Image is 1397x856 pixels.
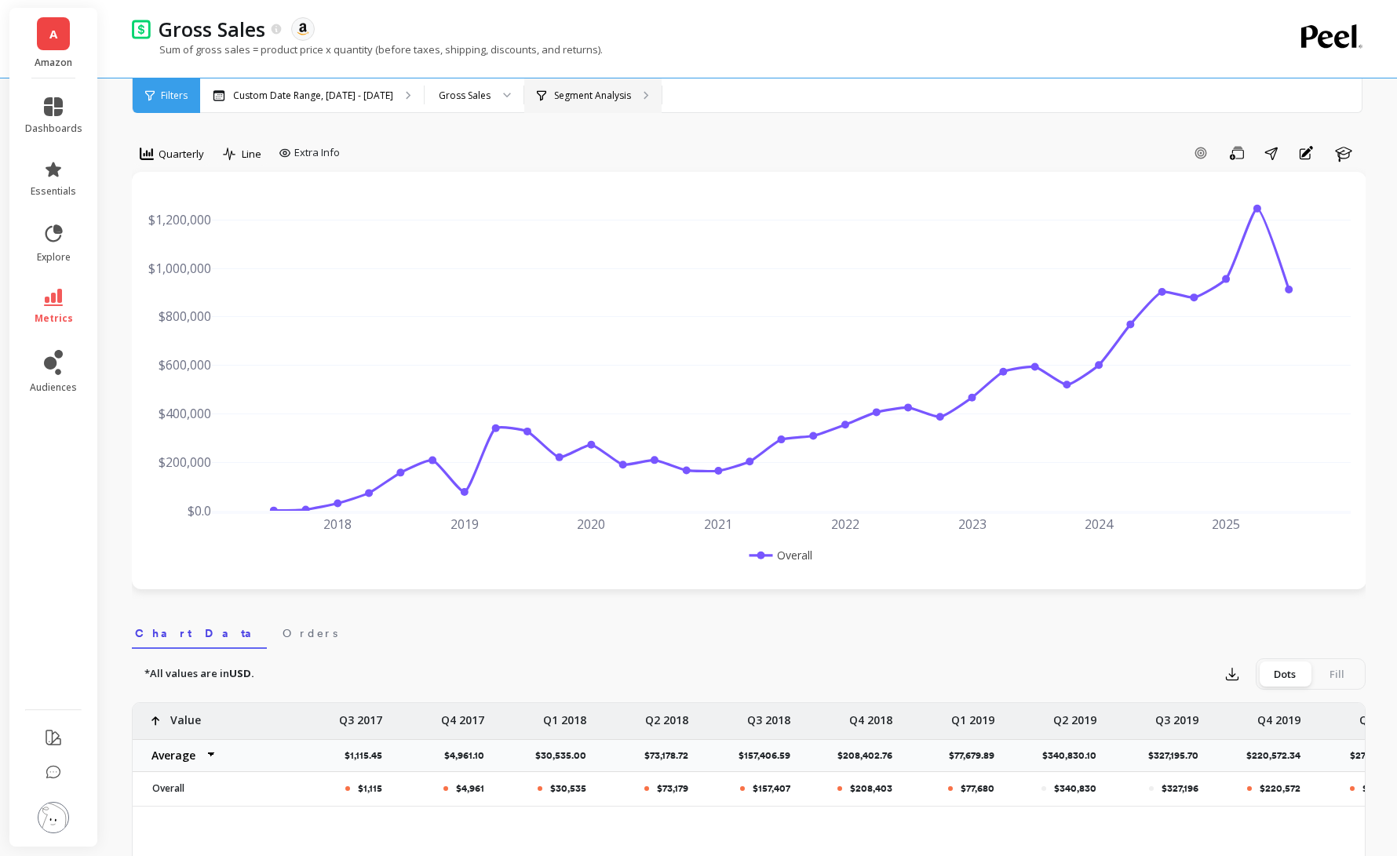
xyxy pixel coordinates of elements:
[951,703,994,728] p: Q1 2019
[657,782,688,795] p: $73,179
[1246,749,1310,762] p: $220,572.34
[132,42,603,56] p: Sum of gross sales = product price x quantity (before taxes, shipping, discounts, and returns).
[37,251,71,264] span: explore
[747,703,790,728] p: Q3 2018
[1259,661,1311,687] div: Dots
[170,703,201,728] p: Value
[739,749,800,762] p: $157,406.59
[339,703,382,728] p: Q3 2017
[444,749,494,762] p: $4,961.10
[345,749,392,762] p: $1,115.45
[1053,703,1096,728] p: Q2 2019
[1257,703,1300,728] p: Q4 2019
[1311,661,1362,687] div: Fill
[159,16,265,42] p: Gross Sales
[49,25,57,43] span: A
[296,22,310,36] img: api.amazon.svg
[144,666,254,682] p: *All values are in
[283,625,337,641] span: Orders
[535,749,596,762] p: $30,535.00
[159,147,204,162] span: Quarterly
[644,749,698,762] p: $73,178.72
[233,89,393,102] p: Custom Date Range, [DATE] - [DATE]
[849,703,892,728] p: Q4 2018
[35,312,73,325] span: metrics
[543,703,586,728] p: Q1 2018
[1054,782,1096,795] p: $340,830
[1148,749,1208,762] p: $327,195.70
[645,703,688,728] p: Q2 2018
[25,122,82,135] span: dashboards
[358,782,382,795] p: $1,115
[550,782,586,795] p: $30,535
[30,381,77,394] span: audiences
[837,749,902,762] p: $208,402.76
[441,703,484,728] p: Q4 2017
[456,782,484,795] p: $4,961
[242,147,261,162] span: Line
[1260,782,1300,795] p: $220,572
[135,625,264,641] span: Chart Data
[850,782,892,795] p: $208,403
[961,782,994,795] p: $77,680
[439,88,491,103] div: Gross Sales
[25,56,82,69] p: Amazon
[1155,703,1198,728] p: Q3 2019
[38,802,69,833] img: profile picture
[753,782,790,795] p: $157,407
[132,613,1366,649] nav: Tabs
[294,145,340,161] span: Extra Info
[143,782,280,795] p: Overall
[1162,782,1198,795] p: $327,196
[949,749,1004,762] p: $77,679.89
[132,19,151,38] img: header icon
[1042,749,1106,762] p: $340,830.10
[554,89,631,102] p: Segment Analysis
[31,185,76,198] span: essentials
[161,89,188,102] span: Filters
[229,666,254,680] strong: USD.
